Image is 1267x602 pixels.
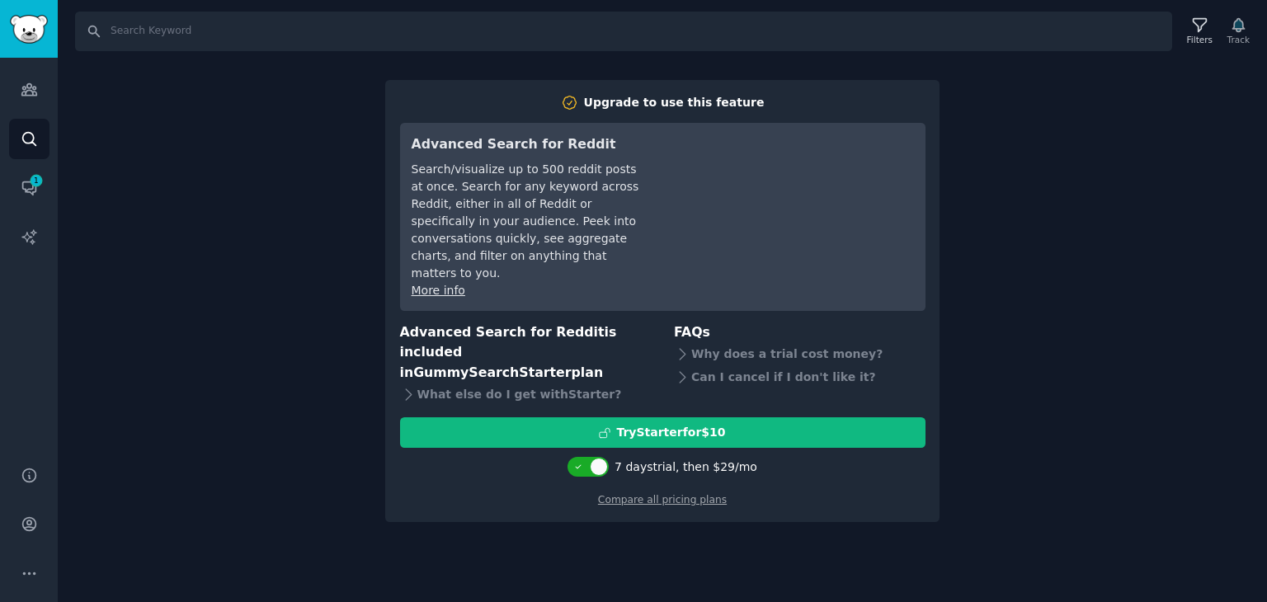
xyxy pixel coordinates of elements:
[10,15,48,44] img: GummySearch logo
[674,322,926,343] h3: FAQs
[75,12,1172,51] input: Search Keyword
[412,134,643,155] h3: Advanced Search for Reddit
[1187,34,1213,45] div: Filters
[584,94,765,111] div: Upgrade to use this feature
[666,134,914,258] iframe: YouTube video player
[29,175,44,186] span: 1
[400,417,926,448] button: TryStarterfor$10
[413,364,571,380] span: GummySearch Starter
[400,383,652,406] div: What else do I get with Starter ?
[615,459,757,476] div: 7 days trial, then $ 29 /mo
[412,161,643,282] div: Search/visualize up to 500 reddit posts at once. Search for any keyword across Reddit, either in ...
[9,167,49,208] a: 1
[412,284,465,297] a: More info
[674,365,926,388] div: Can I cancel if I don't like it?
[674,342,926,365] div: Why does a trial cost money?
[616,424,725,441] div: Try Starter for $10
[400,322,652,383] h3: Advanced Search for Reddit is included in plan
[598,494,727,506] a: Compare all pricing plans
